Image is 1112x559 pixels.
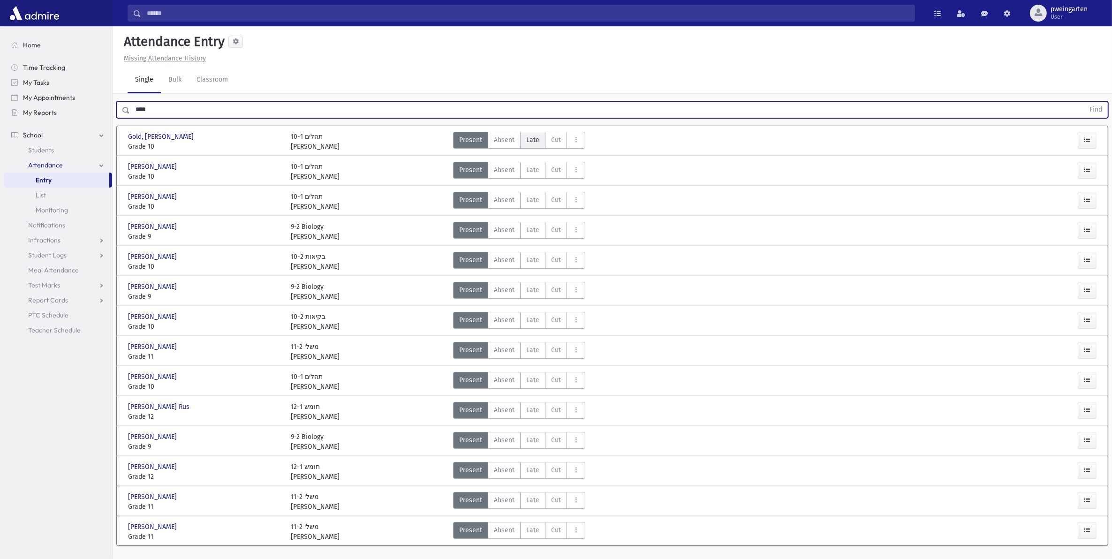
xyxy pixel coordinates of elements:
[128,162,179,172] span: [PERSON_NAME]
[526,255,539,265] span: Late
[4,90,112,105] a: My Appointments
[128,262,282,272] span: Grade 10
[459,285,482,295] span: Present
[459,165,482,175] span: Present
[4,75,112,90] a: My Tasks
[1051,6,1088,13] span: pweingarten
[526,495,539,505] span: Late
[124,54,206,62] u: Missing Attendance History
[291,132,340,151] div: 10-1 תהלים [PERSON_NAME]
[459,315,482,325] span: Present
[291,432,340,452] div: 9-2 Biology [PERSON_NAME]
[459,225,482,235] span: Present
[494,465,514,475] span: Absent
[128,462,179,472] span: [PERSON_NAME]
[526,285,539,295] span: Late
[453,312,585,332] div: AttTypes
[526,375,539,385] span: Late
[4,218,112,233] a: Notifications
[128,532,282,542] span: Grade 11
[526,195,539,205] span: Late
[453,342,585,362] div: AttTypes
[453,522,585,542] div: AttTypes
[453,402,585,422] div: AttTypes
[551,375,561,385] span: Cut
[494,135,514,145] span: Absent
[526,435,539,445] span: Late
[291,312,340,332] div: 10-2 בקיאות [PERSON_NAME]
[526,465,539,475] span: Late
[526,225,539,235] span: Late
[28,281,60,289] span: Test Marks
[128,412,282,422] span: Grade 12
[494,405,514,415] span: Absent
[526,315,539,325] span: Late
[453,222,585,242] div: AttTypes
[128,67,161,93] a: Single
[128,342,179,352] span: [PERSON_NAME]
[4,143,112,158] a: Students
[23,63,65,72] span: Time Tracking
[128,312,179,322] span: [PERSON_NAME]
[291,162,340,181] div: 10-1 תהלים [PERSON_NAME]
[23,78,49,87] span: My Tasks
[459,435,482,445] span: Present
[453,432,585,452] div: AttTypes
[28,236,61,244] span: Infractions
[526,165,539,175] span: Late
[28,146,54,154] span: Students
[23,93,75,102] span: My Appointments
[494,315,514,325] span: Absent
[459,465,482,475] span: Present
[551,225,561,235] span: Cut
[551,315,561,325] span: Cut
[551,435,561,445] span: Cut
[459,195,482,205] span: Present
[551,495,561,505] span: Cut
[494,525,514,535] span: Absent
[128,522,179,532] span: [PERSON_NAME]
[4,60,112,75] a: Time Tracking
[4,263,112,278] a: Meal Attendance
[291,492,340,512] div: 11-2 משלי [PERSON_NAME]
[36,206,68,214] span: Monitoring
[128,202,282,212] span: Grade 10
[128,132,196,142] span: Gold, [PERSON_NAME]
[494,435,514,445] span: Absent
[453,492,585,512] div: AttTypes
[128,142,282,151] span: Grade 10
[551,255,561,265] span: Cut
[4,38,112,53] a: Home
[291,192,340,212] div: 10-1 תהלים [PERSON_NAME]
[453,462,585,482] div: AttTypes
[128,282,179,292] span: [PERSON_NAME]
[291,342,340,362] div: 11-2 משלי [PERSON_NAME]
[120,34,225,50] h5: Attendance Entry
[459,345,482,355] span: Present
[28,326,81,334] span: Teacher Schedule
[4,308,112,323] a: PTC Schedule
[453,372,585,392] div: AttTypes
[551,285,561,295] span: Cut
[291,282,340,302] div: 9-2 Biology [PERSON_NAME]
[526,135,539,145] span: Late
[23,41,41,49] span: Home
[551,405,561,415] span: Cut
[494,195,514,205] span: Absent
[28,251,67,259] span: Student Logs
[551,525,561,535] span: Cut
[23,108,57,117] span: My Reports
[459,375,482,385] span: Present
[551,465,561,475] span: Cut
[526,405,539,415] span: Late
[494,225,514,235] span: Absent
[494,255,514,265] span: Absent
[4,203,112,218] a: Monitoring
[128,372,179,382] span: [PERSON_NAME]
[494,285,514,295] span: Absent
[28,161,63,169] span: Attendance
[459,525,482,535] span: Present
[1051,13,1088,21] span: User
[459,135,482,145] span: Present
[494,495,514,505] span: Absent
